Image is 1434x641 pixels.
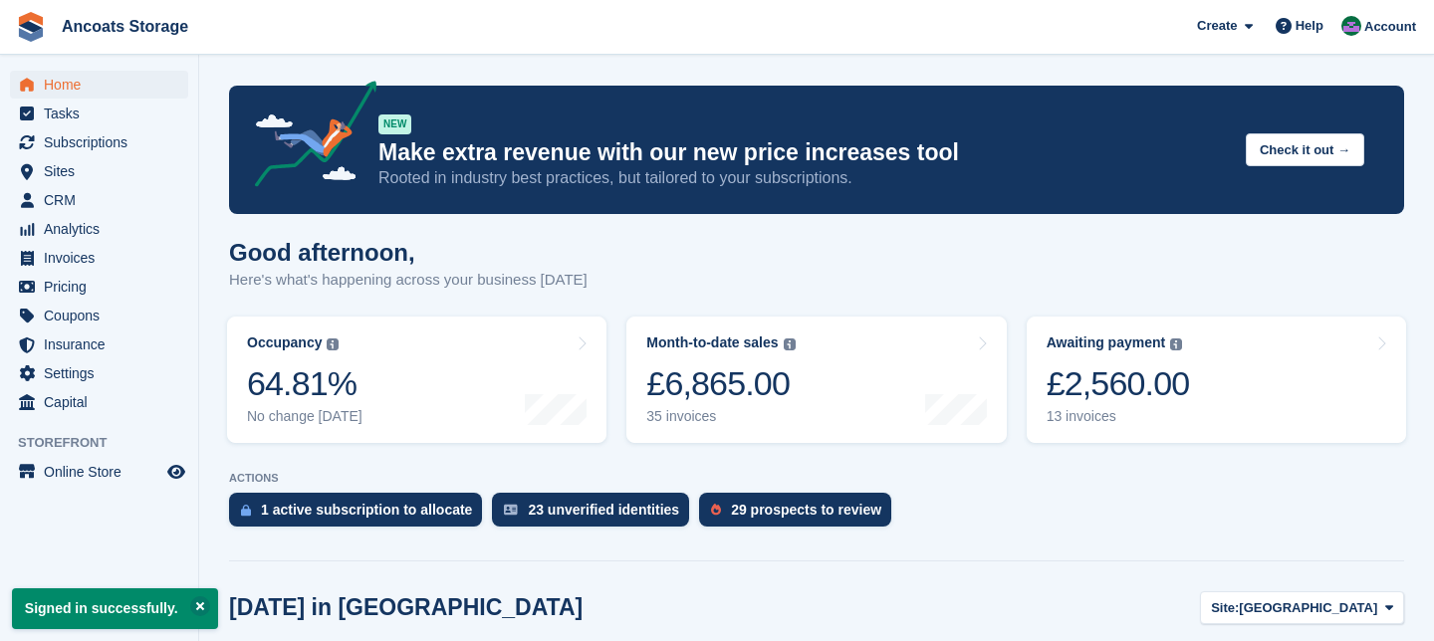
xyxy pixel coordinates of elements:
[1296,16,1323,36] span: Help
[378,167,1230,189] p: Rooted in industry best practices, but tailored to your subscriptions.
[1027,317,1406,443] a: Awaiting payment £2,560.00 13 invoices
[1239,598,1377,618] span: [GEOGRAPHIC_DATA]
[784,338,796,350] img: icon-info-grey-7440780725fd019a000dd9b08b2336e03edf1995a4989e88bcd33f0948082b44.svg
[626,317,1006,443] a: Month-to-date sales £6,865.00 35 invoices
[44,100,163,127] span: Tasks
[44,458,163,486] span: Online Store
[44,215,163,243] span: Analytics
[528,502,679,518] div: 23 unverified identities
[10,273,188,301] a: menu
[16,12,46,42] img: stora-icon-8386f47178a22dfd0bd8f6a31ec36ba5ce8667c1dd55bd0f319d3a0aa187defe.svg
[44,388,163,416] span: Capital
[711,504,721,516] img: prospect-51fa495bee0391a8d652442698ab0144808aea92771e9ea1ae160a38d050c398.svg
[10,157,188,185] a: menu
[10,458,188,486] a: menu
[229,472,1404,485] p: ACTIONS
[229,239,588,266] h1: Good afternoon,
[1246,133,1364,166] button: Check it out →
[699,493,901,536] a: 29 prospects to review
[12,588,218,629] p: Signed in successfully.
[10,100,188,127] a: menu
[247,363,362,404] div: 64.81%
[247,334,322,351] div: Occupancy
[44,273,163,301] span: Pricing
[1364,17,1416,37] span: Account
[378,114,411,134] div: NEW
[229,594,583,621] h2: [DATE] in [GEOGRAPHIC_DATA]
[731,502,881,518] div: 29 prospects to review
[44,71,163,99] span: Home
[44,128,163,156] span: Subscriptions
[10,302,188,329] a: menu
[1211,598,1239,618] span: Site:
[10,186,188,214] a: menu
[1047,408,1190,425] div: 13 invoices
[10,215,188,243] a: menu
[10,330,188,358] a: menu
[327,338,339,350] img: icon-info-grey-7440780725fd019a000dd9b08b2336e03edf1995a4989e88bcd33f0948082b44.svg
[646,363,795,404] div: £6,865.00
[1047,334,1166,351] div: Awaiting payment
[261,502,472,518] div: 1 active subscription to allocate
[164,460,188,484] a: Preview store
[44,244,163,272] span: Invoices
[44,157,163,185] span: Sites
[18,433,198,453] span: Storefront
[646,334,778,351] div: Month-to-date sales
[1197,16,1237,36] span: Create
[229,493,492,536] a: 1 active subscription to allocate
[54,10,196,43] a: Ancoats Storage
[378,138,1230,167] p: Make extra revenue with our new price increases tool
[241,504,251,517] img: active_subscription_to_allocate_icon-d502201f5373d7db506a760aba3b589e785aa758c864c3986d89f69b8ff3...
[646,408,795,425] div: 35 invoices
[10,244,188,272] a: menu
[44,302,163,329] span: Coupons
[238,81,377,194] img: price-adjustments-announcement-icon-8257ccfd72463d97f412b2fc003d46551f7dbcb40ab6d574587a9cd5c0d94...
[492,493,699,536] a: 23 unverified identities
[504,504,518,516] img: verify_identity-adf6edd0f0f0b5bbfe63781bf79b02c33cf7c696d77639b501bdc392416b5a36.svg
[44,186,163,214] span: CRM
[1200,591,1404,624] button: Site: [GEOGRAPHIC_DATA]
[44,330,163,358] span: Insurance
[10,71,188,99] a: menu
[1170,338,1182,350] img: icon-info-grey-7440780725fd019a000dd9b08b2336e03edf1995a4989e88bcd33f0948082b44.svg
[229,269,588,292] p: Here's what's happening across your business [DATE]
[10,388,188,416] a: menu
[10,359,188,387] a: menu
[227,317,606,443] a: Occupancy 64.81% No change [DATE]
[10,128,188,156] a: menu
[1047,363,1190,404] div: £2,560.00
[44,359,163,387] span: Settings
[247,408,362,425] div: No change [DATE]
